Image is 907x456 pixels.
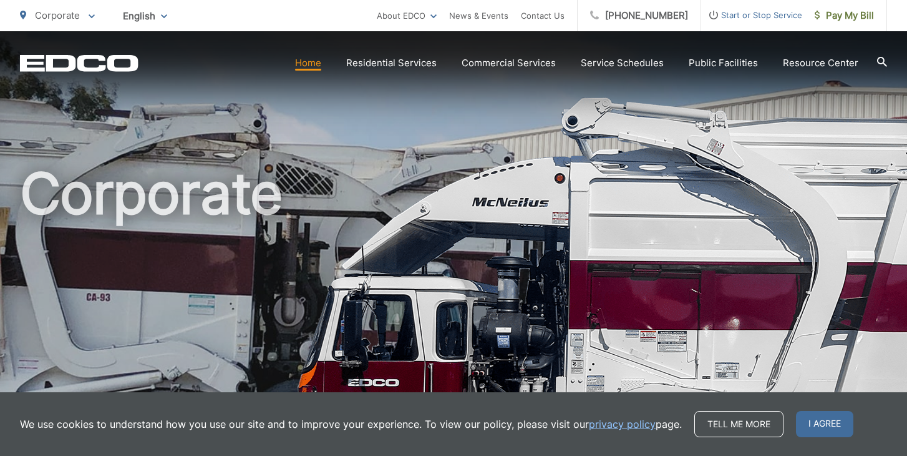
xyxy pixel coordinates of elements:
[20,54,138,72] a: EDCD logo. Return to the homepage.
[689,56,758,71] a: Public Facilities
[796,411,853,437] span: I agree
[20,417,682,432] p: We use cookies to understand how you use our site and to improve your experience. To view our pol...
[783,56,858,71] a: Resource Center
[581,56,664,71] a: Service Schedules
[346,56,437,71] a: Residential Services
[114,5,177,27] span: English
[589,417,656,432] a: privacy policy
[815,8,874,23] span: Pay My Bill
[377,8,437,23] a: About EDCO
[35,9,80,21] span: Corporate
[521,8,565,23] a: Contact Us
[694,411,783,437] a: Tell me more
[462,56,556,71] a: Commercial Services
[295,56,321,71] a: Home
[449,8,508,23] a: News & Events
